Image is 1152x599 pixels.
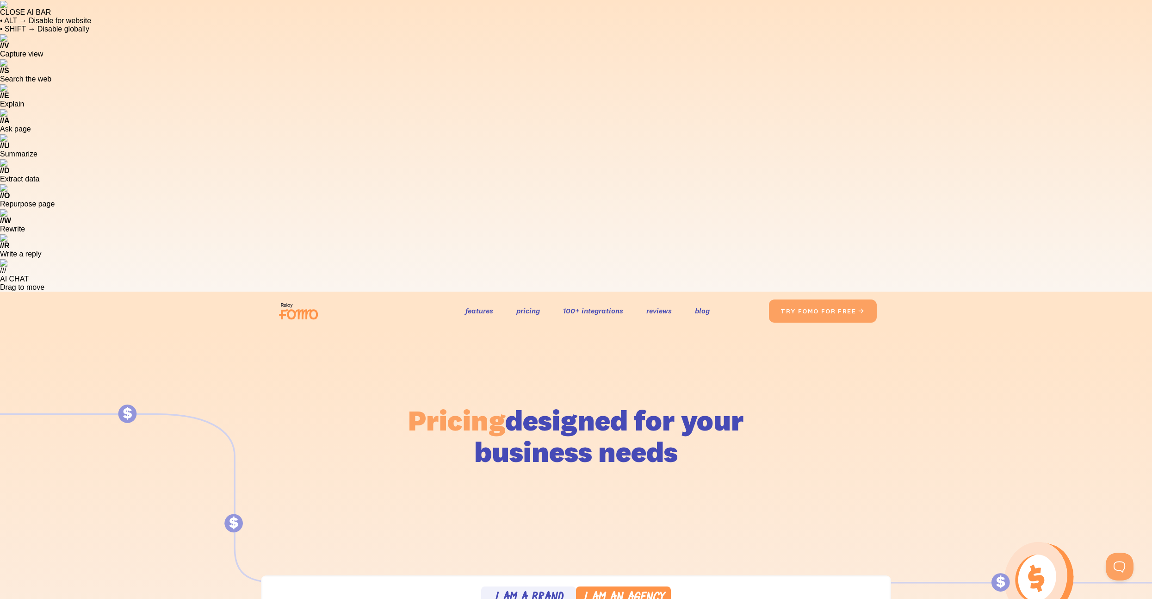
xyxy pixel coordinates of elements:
[516,304,540,318] a: pricing
[1106,553,1133,580] iframe: Toggle Customer Support
[646,304,672,318] a: reviews
[769,299,877,323] a: try fomo for free
[465,304,493,318] a: features
[408,402,505,438] span: Pricing
[408,405,744,468] h1: designed for your business needs
[695,304,710,318] a: blog
[563,304,623,318] a: 100+ integrations
[858,307,865,315] span: 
